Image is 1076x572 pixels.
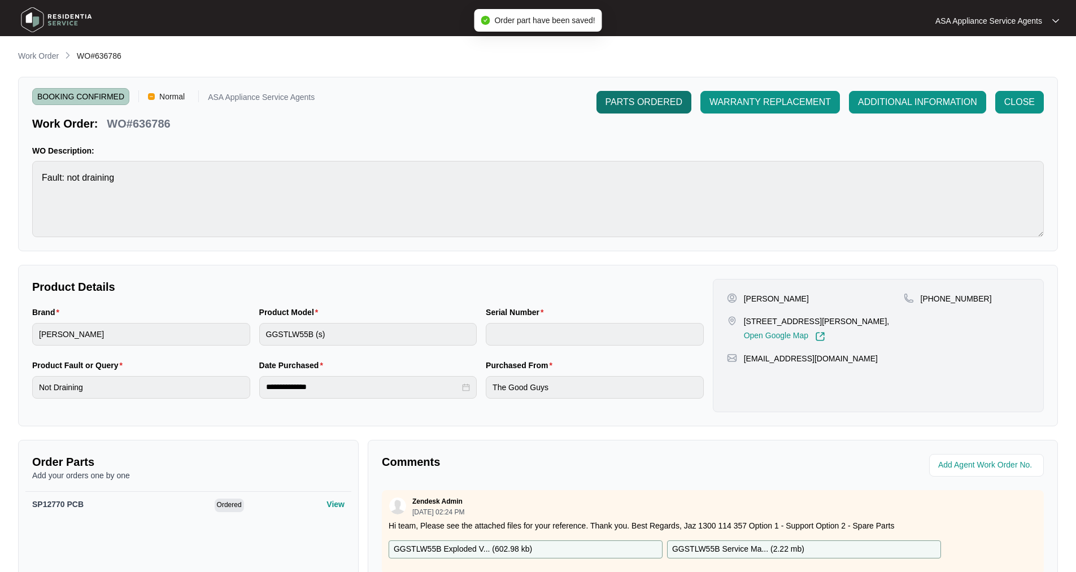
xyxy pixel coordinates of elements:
span: ADDITIONAL INFORMATION [858,95,977,109]
button: WARRANTY REPLACEMENT [700,91,840,113]
label: Date Purchased [259,360,328,371]
label: Brand [32,307,64,318]
span: Ordered [215,499,244,512]
img: Vercel Logo [148,93,155,100]
span: PARTS ORDERED [605,95,682,109]
p: Work Order [18,50,59,62]
span: Order part have been saved! [494,16,595,25]
img: user.svg [389,497,406,514]
span: BOOKING CONFIRMED [32,88,129,105]
span: WO#636786 [77,51,121,60]
img: map-pin [904,293,914,303]
span: SP12770 PCB [32,500,84,509]
input: Product Fault or Query [32,376,250,399]
span: CLOSE [1004,95,1035,109]
p: WO Description: [32,145,1044,156]
button: ADDITIONAL INFORMATION [849,91,986,113]
p: Product Details [32,279,704,295]
span: WARRANTY REPLACEMENT [709,95,831,109]
p: Zendesk Admin [412,497,463,506]
label: Product Fault or Query [32,360,127,371]
img: map-pin [727,316,737,326]
img: map-pin [727,353,737,363]
input: Date Purchased [266,381,460,393]
p: Comments [382,454,705,470]
p: Hi team, Please see the attached files for your reference. Thank you. Best Regards, Jaz 1300 114 ... [389,520,1037,531]
label: Serial Number [486,307,548,318]
a: Work Order [16,50,61,63]
input: Add Agent Work Order No. [938,459,1037,472]
a: Open Google Map [744,331,825,342]
p: GGSTLW55B Exploded V... ( 602.98 kb ) [394,543,532,556]
p: [PHONE_NUMBER] [921,293,992,304]
input: Serial Number [486,323,704,346]
span: check-circle [481,16,490,25]
input: Product Model [259,323,477,346]
label: Purchased From [486,360,557,371]
p: [DATE] 02:24 PM [412,509,464,516]
img: Link-External [815,331,825,342]
img: chevron-right [63,51,72,60]
p: View [326,499,345,510]
img: dropdown arrow [1052,18,1059,24]
p: ASA Appliance Service Agents [935,15,1042,27]
p: Add your orders one by one [32,470,345,481]
p: Order Parts [32,454,345,470]
img: user-pin [727,293,737,303]
img: residentia service logo [17,3,96,37]
button: PARTS ORDERED [596,91,691,113]
p: Work Order: [32,116,98,132]
textarea: Fault: not draining [32,161,1044,237]
label: Product Model [259,307,323,318]
p: [STREET_ADDRESS][PERSON_NAME], [744,316,890,327]
p: GGSTLW55B Service Ma... ( 2.22 mb ) [672,543,804,556]
button: CLOSE [995,91,1044,113]
p: ASA Appliance Service Agents [208,93,315,105]
span: Normal [155,88,189,105]
input: Purchased From [486,376,704,399]
input: Brand [32,323,250,346]
p: [EMAIL_ADDRESS][DOMAIN_NAME] [744,353,878,364]
p: [PERSON_NAME] [744,293,809,304]
p: WO#636786 [107,116,170,132]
